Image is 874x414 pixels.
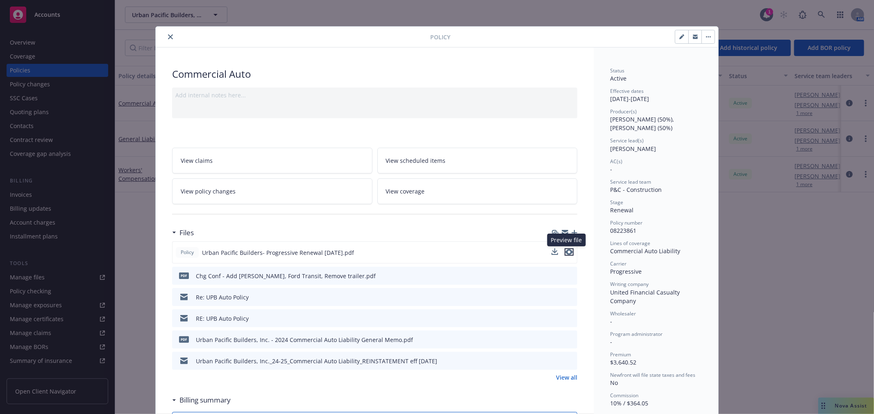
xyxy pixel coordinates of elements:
span: $3,640.52 [610,358,636,366]
div: Preview file [547,234,586,246]
span: Newfront will file state taxes and fees [610,371,695,378]
span: [PERSON_NAME] (50%), [PERSON_NAME] (50%) [610,115,676,132]
span: Service lead team [610,178,651,185]
a: View coverage [377,178,578,204]
div: [DATE] - [DATE] [610,88,702,103]
a: View policy changes [172,178,372,204]
button: download file [554,293,560,301]
button: download file [552,248,558,255]
span: Status [610,67,624,74]
span: Progressive [610,268,642,275]
button: download file [554,314,560,323]
div: Urban Pacific Builders, Inc. - 2024 Commercial Auto Liability General Memo.pdf [196,335,413,344]
button: preview file [567,314,574,323]
span: Wholesaler [610,310,636,317]
span: Carrier [610,260,627,267]
h3: Billing summary [179,395,231,405]
button: preview file [565,248,574,256]
div: Billing summary [172,395,231,405]
span: pdf [179,336,189,342]
span: P&C - Construction [610,186,662,193]
span: pdf [179,272,189,279]
span: [PERSON_NAME] [610,145,656,153]
a: View claims [172,148,372,173]
span: Program administrator [610,331,663,337]
span: - [610,165,612,173]
span: Premium [610,351,631,358]
span: Renewal [610,206,633,214]
span: Policy number [610,219,642,226]
button: preview file [567,335,574,344]
div: Commercial Auto Liability [610,247,702,255]
span: - [610,338,612,346]
span: 10% / $364.05 [610,399,648,407]
span: Lines of coverage [610,240,650,247]
div: RE: UPB Auto Policy [196,314,249,323]
button: download file [554,335,560,344]
span: Policy [430,33,450,41]
div: Re: UPB Auto Policy [196,293,249,301]
span: Commission [610,392,638,399]
span: Stage [610,199,623,206]
h3: Files [179,227,194,238]
span: Active [610,74,627,82]
span: View coverage [386,187,425,196]
div: Commercial Auto [172,67,577,81]
div: Files [172,227,194,238]
span: No [610,379,618,387]
button: download file [552,248,558,257]
a: View scheduled items [377,148,578,173]
button: preview file [567,272,574,280]
span: View claims [181,156,213,165]
span: AC(s) [610,158,622,165]
div: Urban Pacific Builders, Inc._24-25_Commercial Auto Liability_REINSTATEMENT eff [DATE] [196,357,437,365]
span: Urban Pacific Builders- Progressive Renewal [DATE].pdf [202,248,354,257]
button: download file [554,272,560,280]
span: United Financial Casualty Company [610,288,681,305]
div: Chg Conf - Add [PERSON_NAME], Ford Transit, Remove trailer.pdf [196,272,376,280]
span: - [610,317,612,325]
button: close [166,32,175,42]
span: 08223861 [610,227,636,234]
a: View all [556,373,577,382]
button: download file [554,357,560,365]
span: Policy [179,249,195,256]
button: preview file [565,248,574,257]
span: Effective dates [610,88,644,94]
span: Writing company [610,281,649,288]
span: Service lead(s) [610,137,644,144]
span: View policy changes [181,187,236,196]
span: View scheduled items [386,156,446,165]
span: Producer(s) [610,108,637,115]
button: preview file [567,293,574,301]
div: Add internal notes here... [175,91,574,99]
button: preview file [567,357,574,365]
